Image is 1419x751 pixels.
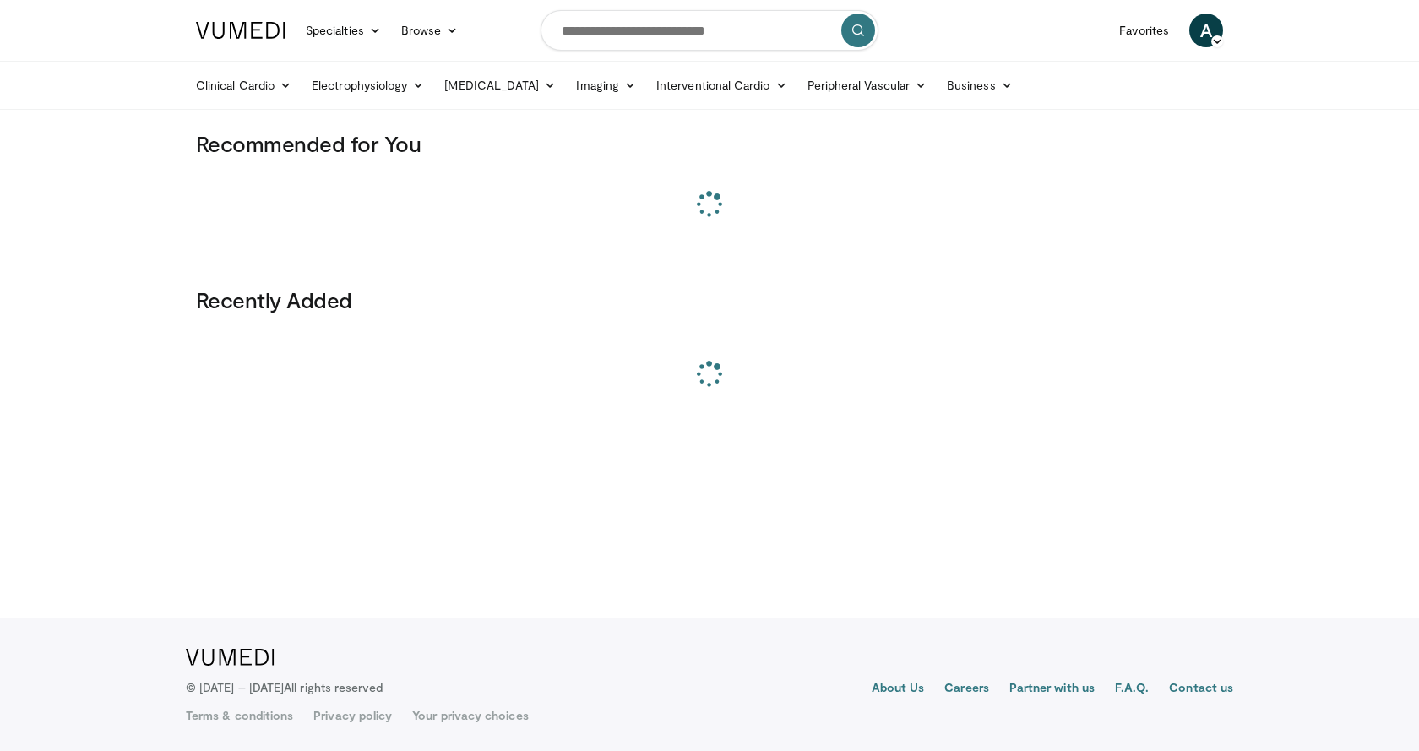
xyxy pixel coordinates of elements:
[196,22,285,39] img: VuMedi Logo
[186,649,275,666] img: VuMedi Logo
[566,68,646,102] a: Imaging
[186,679,383,696] p: © [DATE] – [DATE]
[872,679,925,699] a: About Us
[1169,679,1233,699] a: Contact us
[1009,679,1095,699] a: Partner with us
[313,707,392,724] a: Privacy policy
[196,286,1223,313] h3: Recently Added
[541,10,878,51] input: Search topics, interventions
[302,68,434,102] a: Electrophysiology
[1115,679,1149,699] a: F.A.Q.
[296,14,391,47] a: Specialties
[1189,14,1223,47] a: A
[944,679,989,699] a: Careers
[1109,14,1179,47] a: Favorites
[391,14,469,47] a: Browse
[186,68,302,102] a: Clinical Cardio
[284,680,383,694] span: All rights reserved
[412,707,528,724] a: Your privacy choices
[196,130,1223,157] h3: Recommended for You
[434,68,566,102] a: [MEDICAL_DATA]
[937,68,1023,102] a: Business
[186,707,293,724] a: Terms & conditions
[646,68,797,102] a: Interventional Cardio
[797,68,937,102] a: Peripheral Vascular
